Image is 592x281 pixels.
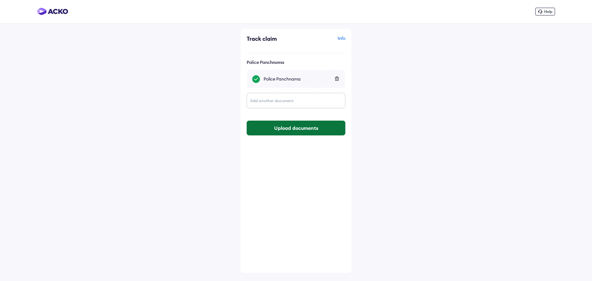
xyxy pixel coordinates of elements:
div: Add another document [247,93,345,108]
div: Police Panchnama [247,60,345,65]
span: Help [544,9,552,14]
img: horizontal-gradient.png [37,8,68,15]
div: Info [298,35,345,47]
button: Upload documents [247,121,345,135]
div: Police Panchnama [264,76,340,82]
div: Track claim [247,35,294,42]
